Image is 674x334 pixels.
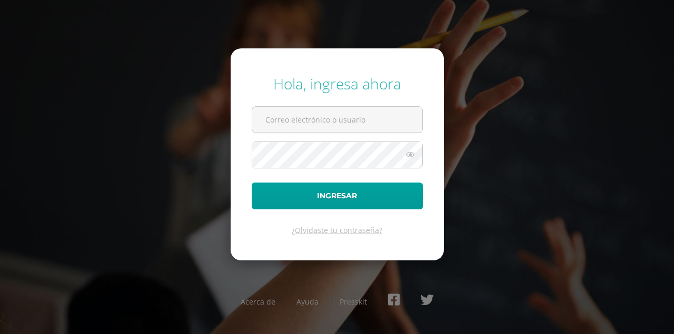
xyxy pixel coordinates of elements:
[296,297,319,307] a: Ayuda
[340,297,367,307] a: Presskit
[252,107,422,133] input: Correo electrónico o usuario
[252,74,423,94] div: Hola, ingresa ahora
[252,183,423,209] button: Ingresar
[241,297,275,307] a: Acerca de
[292,225,382,235] a: ¿Olvidaste tu contraseña?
